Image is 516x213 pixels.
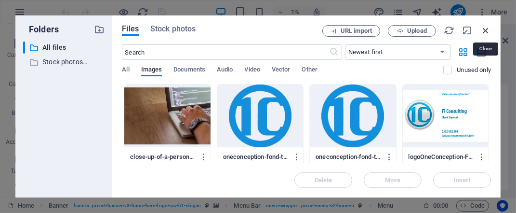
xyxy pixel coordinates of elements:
button: URL import [322,25,380,37]
p: close-up-of-a-person-coding-on-a-laptop-showcasing-web-development-and-programming-concepts-jpJGi... [130,153,196,161]
p: oneconception-fond-trans--0y7tsIjSbQbQfxeGrFJ4A-mRO9hhZe2tDh1dxepDyZ9A.png [223,153,289,161]
p: Displays only files that are not in use on the website. Files added during this session can still... [457,66,491,74]
p: Folders [23,23,59,36]
span: Images [141,64,162,77]
p: oneconception-fond-trans--0y7tsIjSbQbQfxeGrFJ4A.png [316,153,381,161]
i: Reload [444,25,454,36]
div: Stock photos & videos [23,56,87,68]
p: Stock photos & videos [42,57,87,68]
span: Upload [407,28,427,34]
span: Files [122,23,139,35]
span: Other [302,64,318,77]
span: Stock photos [150,23,196,35]
p: All files [42,42,87,53]
i: Create new folder [94,24,105,35]
input: Search [122,44,329,60]
span: URL import [341,28,372,34]
span: Documents [173,64,205,77]
button: Upload [388,25,436,37]
p: logoOneConception-FT_Z-70COECTQVbPHUMLAw.png [409,153,474,161]
span: Audio [217,64,233,77]
span: Video [245,64,260,77]
div: Stock photos & videos [23,56,105,68]
div: ​ [23,42,25,54]
span: Vector [272,64,291,77]
span: All [122,64,129,77]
